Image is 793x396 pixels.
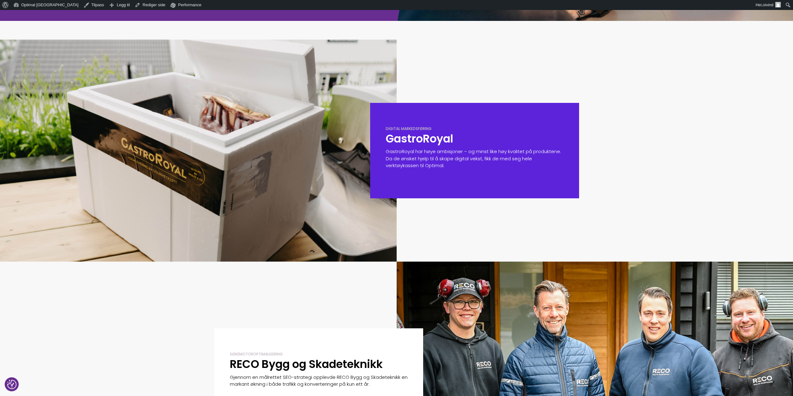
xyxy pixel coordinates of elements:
p: GastroRoyal har høye ambisjoner – og minst like høy kvalitet på produktene. Da de ønsket hjelp ti... [386,148,563,169]
img: Revisit consent button [7,380,17,389]
h2: RECO Bygg og Skadeteknikk [230,357,408,371]
div: Søkemotoroptimalisering [230,352,408,357]
span: oivind [763,2,773,7]
button: Samtykkepreferanser [7,380,17,389]
p: Gjennom en målrettet SEO-strategi opplevde RECO Bygg og Skadeteknikk en markant økning i både tra... [230,374,408,388]
h2: GastroRoyal [386,132,563,146]
div: Digital markedsføring [386,126,563,132]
